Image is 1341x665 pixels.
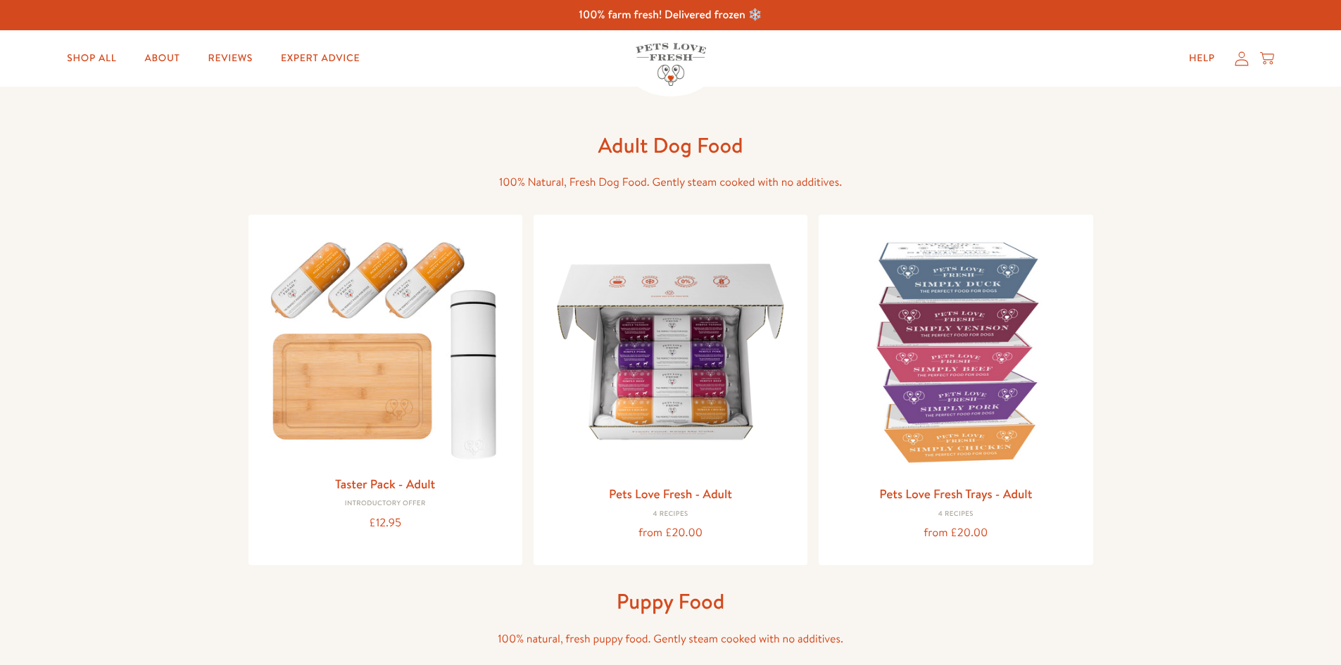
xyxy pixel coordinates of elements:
a: Pets Love Fresh Trays - Adult [879,485,1032,502]
img: Taster Pack - Adult [260,226,511,467]
img: Pets Love Fresh [636,43,706,86]
img: Pets Love Fresh - Adult [545,226,796,477]
div: 4 Recipes [545,510,796,519]
a: Taster Pack - Adult [335,475,435,493]
div: from £20.00 [830,524,1081,543]
h1: Puppy Food [446,588,896,615]
div: £12.95 [260,514,511,533]
a: Help [1178,44,1226,72]
span: 100% Natural, Fresh Dog Food. Gently steam cooked with no additives. [499,175,842,190]
a: About [133,44,191,72]
div: from £20.00 [545,524,796,543]
span: 100% natural, fresh puppy food. Gently steam cooked with no additives. [498,631,843,647]
a: Shop All [56,44,127,72]
div: 4 Recipes [830,510,1081,519]
a: Expert Advice [270,44,371,72]
h1: Adult Dog Food [446,132,896,159]
a: Reviews [197,44,264,72]
img: Pets Love Fresh Trays - Adult [830,226,1081,477]
a: Pets Love Fresh - Adult [609,485,732,502]
div: Introductory Offer [260,500,511,508]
